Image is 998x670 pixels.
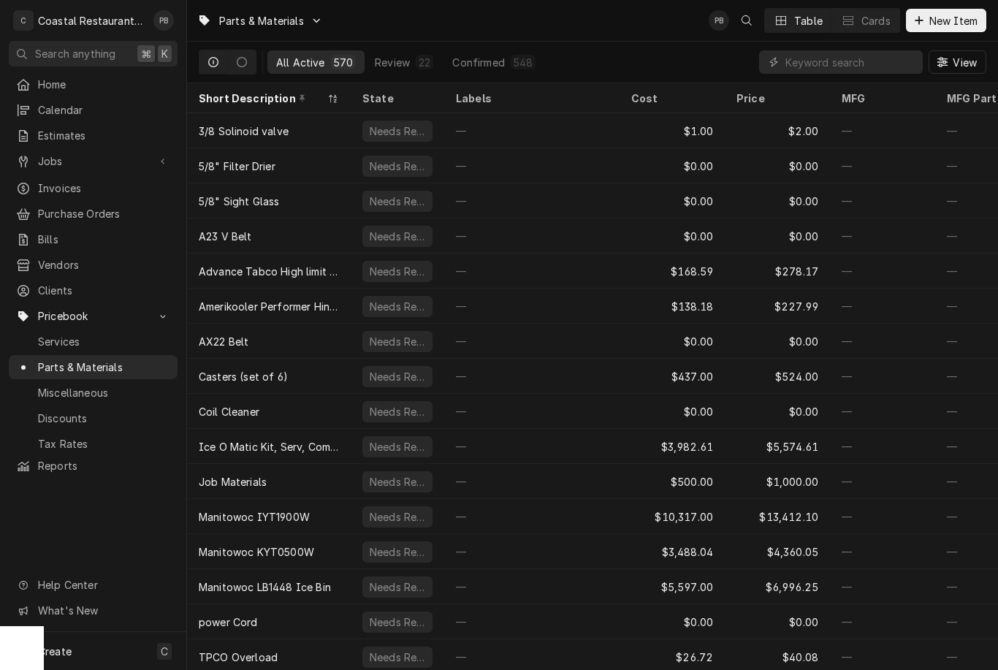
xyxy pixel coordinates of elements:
div: C [13,10,34,31]
div: — [444,113,620,148]
span: ⌘ [141,46,151,61]
div: $227.99 [725,289,830,324]
span: New Item [926,13,980,28]
div: 548 [514,55,533,70]
div: $0.00 [725,218,830,254]
div: Table [794,13,823,28]
div: $0.00 [725,394,830,429]
span: Purchase Orders [38,206,170,221]
span: Help Center [38,577,169,593]
div: 22 [419,55,430,70]
div: $0.00 [620,324,725,359]
div: Needs Review [368,264,427,279]
div: $0.00 [620,394,725,429]
div: — [444,324,620,359]
div: AX22 Belt [199,334,248,349]
div: — [444,183,620,218]
span: Calendar [38,102,170,118]
div: $10,317.00 [620,499,725,534]
div: — [444,429,620,464]
div: — [444,394,620,429]
div: — [444,604,620,639]
span: Pricebook [38,308,148,324]
span: Parts & Materials [38,359,170,375]
div: — [830,569,935,604]
div: power Cord [199,614,258,630]
div: Needs Review [368,299,427,314]
a: Clients [9,278,178,302]
div: $0.00 [620,218,725,254]
div: Coastal Restaurant Repair [38,13,145,28]
span: Miscellaneous [38,385,170,400]
div: — [830,254,935,289]
div: Needs Review [368,334,427,349]
button: Open search [735,9,758,32]
div: — [830,148,935,183]
button: View [929,50,986,74]
div: $0.00 [620,148,725,183]
div: $3,488.04 [620,534,725,569]
div: 5/8" Filter Drier [199,159,275,174]
div: PB [153,10,174,31]
span: Invoices [38,180,170,196]
div: Needs Review [368,369,427,384]
div: 5/8" Sight Glass [199,194,280,209]
a: Go to Jobs [9,149,178,173]
span: Search anything [35,46,115,61]
div: Needs Review [368,194,427,209]
span: Home [38,77,170,92]
span: K [161,46,168,61]
a: Calendar [9,98,178,122]
input: Keyword search [785,50,915,74]
div: Casters (set of 6) [199,369,288,384]
div: — [830,534,935,569]
div: Cost [631,91,710,106]
div: Needs Review [368,650,427,665]
div: $1.00 [620,113,725,148]
div: $4,360.05 [725,534,830,569]
div: — [830,113,935,148]
button: New Item [906,9,986,32]
div: — [444,218,620,254]
a: Discounts [9,406,178,430]
div: — [830,429,935,464]
div: — [830,218,935,254]
a: Parts & Materials [9,355,178,379]
div: — [830,359,935,394]
div: Needs Review [368,404,427,419]
div: Short Description [199,91,324,106]
div: PB [709,10,729,31]
div: $3,982.61 [620,429,725,464]
div: $0.00 [620,604,725,639]
div: $524.00 [725,359,830,394]
div: $1,000.00 [725,464,830,499]
div: $278.17 [725,254,830,289]
a: Services [9,330,178,354]
a: Go to Pricebook [9,304,178,328]
div: — [830,183,935,218]
div: A23 V Belt [199,229,252,244]
span: Bills [38,232,170,247]
div: $168.59 [620,254,725,289]
div: Needs Review [368,123,427,139]
div: State [362,91,430,106]
div: TPCO Overload [199,650,278,665]
div: Coil Cleaner [199,404,259,419]
div: Review [375,55,410,70]
div: — [830,324,935,359]
a: Go to What's New [9,598,178,623]
span: Tax Rates [38,436,170,452]
div: 3/8 Solinoid valve [199,123,289,139]
div: $0.00 [725,604,830,639]
div: Job Materials [199,474,267,490]
div: $5,574.61 [725,429,830,464]
div: — [830,394,935,429]
div: Needs Review [368,159,427,174]
span: Discounts [38,411,170,426]
div: 570 [334,55,353,70]
div: Needs Review [368,544,427,560]
div: Manitowoc IYT1900W [199,509,310,525]
a: Bills [9,227,178,251]
div: — [444,148,620,183]
div: Needs Review [368,474,427,490]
